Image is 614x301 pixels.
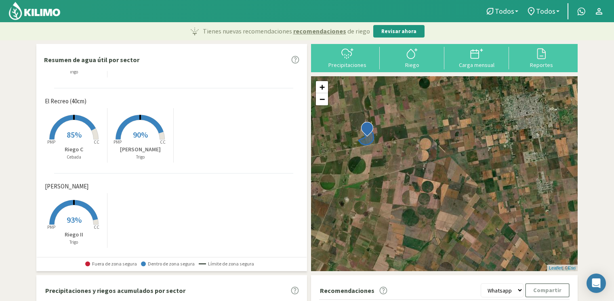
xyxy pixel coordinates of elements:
button: Carga mensual [444,47,509,68]
span: El Recreo (40cm) [45,97,86,106]
button: Revisar ahora [373,25,425,38]
a: Zoom out [316,93,328,105]
p: Trigo [41,239,107,246]
span: Todos [536,7,555,15]
span: Dentro de zona segura [141,261,195,267]
p: Tienes nuevas recomendaciones [203,26,370,36]
div: | © [547,265,578,272]
button: Precipitaciones [315,47,380,68]
button: Reportes [509,47,574,68]
span: recomendaciones [293,26,346,36]
tspan: PMP [47,224,55,230]
span: 90% [133,130,148,140]
a: Leaflet [549,265,562,270]
button: Riego [380,47,444,68]
p: Riego C [41,145,107,154]
tspan: PMP [114,139,122,144]
p: Precipitaciones y riegos acumulados por sector [45,286,185,295]
span: 85% [67,130,82,140]
span: Fuera de zona segura [85,261,137,267]
div: Riego [382,62,442,68]
img: Kilimo [8,1,61,21]
p: Cebada [41,154,107,161]
a: Zoom in [316,81,328,93]
p: Recomendaciones [320,286,374,295]
div: Precipitaciones [318,62,377,68]
tspan: CC [94,224,99,230]
div: Carga mensual [447,62,507,68]
span: 93% [67,215,82,225]
a: Esri [568,265,576,270]
p: [PERSON_NAME] [107,145,174,154]
div: Reportes [511,62,571,68]
div: Open Intercom Messenger [587,274,606,293]
tspan: CC [94,139,99,144]
span: Todos [495,7,514,15]
p: Trigo [107,154,174,161]
span: Límite de zona segura [199,261,254,267]
p: Resumen de agua útil por sector [44,55,139,65]
p: Revisar ahora [381,27,416,36]
tspan: CC [160,139,166,144]
tspan: PMP [47,139,55,144]
span: de riego [347,26,370,36]
span: [PERSON_NAME] [45,182,88,191]
p: Trigo [41,69,107,75]
p: Riego II [41,230,107,239]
